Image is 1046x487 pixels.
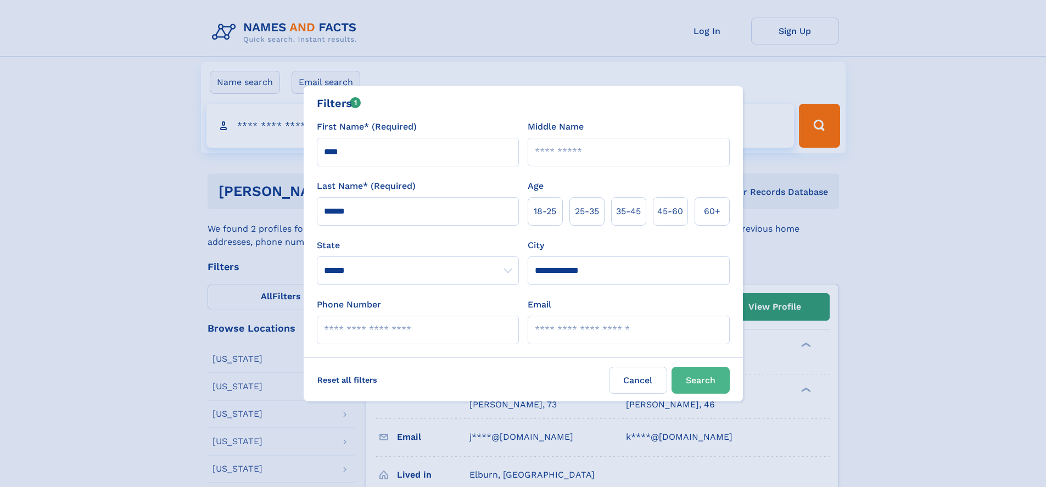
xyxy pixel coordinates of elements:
[317,180,416,193] label: Last Name* (Required)
[672,367,730,394] button: Search
[609,367,667,394] label: Cancel
[534,205,556,218] span: 18‑25
[528,180,544,193] label: Age
[528,120,584,133] label: Middle Name
[704,205,720,218] span: 60+
[616,205,641,218] span: 35‑45
[575,205,599,218] span: 25‑35
[657,205,683,218] span: 45‑60
[317,298,381,311] label: Phone Number
[317,120,417,133] label: First Name* (Required)
[317,239,519,252] label: State
[310,367,384,393] label: Reset all filters
[317,95,361,111] div: Filters
[528,298,551,311] label: Email
[528,239,544,252] label: City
